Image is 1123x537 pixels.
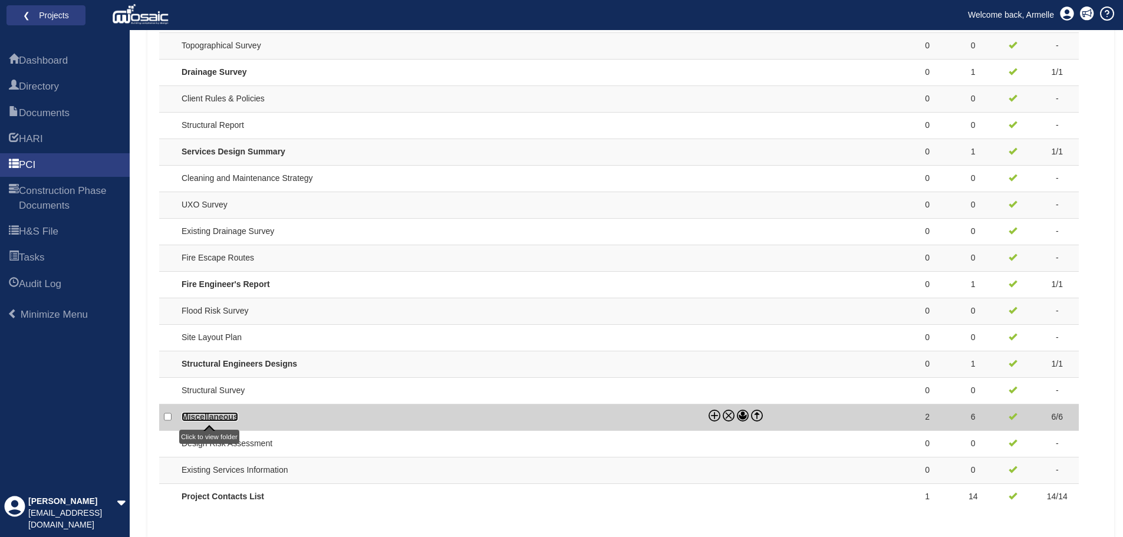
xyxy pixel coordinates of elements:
[9,159,19,173] span: PCI
[899,324,956,351] td: 0
[8,309,18,319] span: Minimize Menu
[956,59,990,85] td: 1
[956,218,990,245] td: 0
[182,147,285,156] a: Services Design Summary
[182,279,270,289] a: Fire Engineer's Report
[9,133,19,147] span: HARI
[14,8,78,23] a: ❮ Projects
[1035,483,1079,510] td: 14/14
[19,277,61,291] span: Audit Log
[956,298,990,324] td: 0
[1035,139,1079,165] td: 1/1
[28,496,117,508] div: [PERSON_NAME]
[28,508,117,531] div: [EMAIL_ADDRESS][DOMAIN_NAME]
[1073,484,1114,528] iframe: Chat
[899,85,956,112] td: 0
[182,67,247,77] a: Drainage Survey
[899,32,956,59] td: 0
[1035,192,1079,218] td: -
[1035,351,1079,377] td: 1/1
[9,80,19,94] span: Directory
[899,192,956,218] td: 0
[1035,298,1079,324] td: -
[956,457,990,483] td: 0
[899,165,956,192] td: 0
[956,85,990,112] td: 0
[956,430,990,457] td: 0
[9,278,19,292] span: Audit Log
[1035,457,1079,483] td: -
[899,218,956,245] td: 0
[899,298,956,324] td: 0
[899,430,956,457] td: 0
[1035,245,1079,271] td: -
[956,165,990,192] td: 0
[899,457,956,483] td: 0
[899,483,956,510] td: 1
[182,359,297,368] a: Structural Engineers Designs
[9,185,19,213] span: Construction Phase Documents
[899,139,956,165] td: 0
[1035,377,1079,404] td: -
[21,309,88,320] span: Minimize Menu
[19,225,58,239] span: H&S File
[9,54,19,68] span: Dashboard
[956,377,990,404] td: 0
[1035,59,1079,85] td: 1/1
[956,324,990,351] td: 0
[1035,430,1079,457] td: -
[956,351,990,377] td: 1
[19,132,43,146] span: HARI
[956,139,990,165] td: 1
[1035,112,1079,139] td: -
[899,404,956,430] td: 2
[959,6,1063,24] a: Welcome back, Armelle
[1035,271,1079,298] td: 1/1
[9,107,19,121] span: Documents
[1035,165,1079,192] td: -
[112,3,172,27] img: logo_white.png
[899,59,956,85] td: 0
[19,80,59,94] span: Directory
[19,158,35,172] span: PCI
[182,492,264,501] a: Project Contacts List
[956,483,990,510] td: 14
[4,496,25,531] div: Profile
[19,184,121,213] span: Construction Phase Documents
[9,225,19,239] span: H&S File
[956,404,990,430] td: 6
[1035,324,1079,351] td: -
[899,112,956,139] td: 0
[1035,32,1079,59] td: -
[182,412,238,421] a: Miscellaneous
[956,112,990,139] td: 0
[956,271,990,298] td: 1
[956,32,990,59] td: 0
[956,192,990,218] td: 0
[956,245,990,271] td: 0
[899,271,956,298] td: 0
[1035,85,1079,112] td: -
[19,251,44,265] span: Tasks
[19,54,68,68] span: Dashboard
[1035,404,1079,430] td: 6/6
[899,351,956,377] td: 0
[899,245,956,271] td: 0
[899,377,956,404] td: 0
[1035,218,1079,245] td: -
[9,251,19,265] span: Tasks
[19,106,70,120] span: Documents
